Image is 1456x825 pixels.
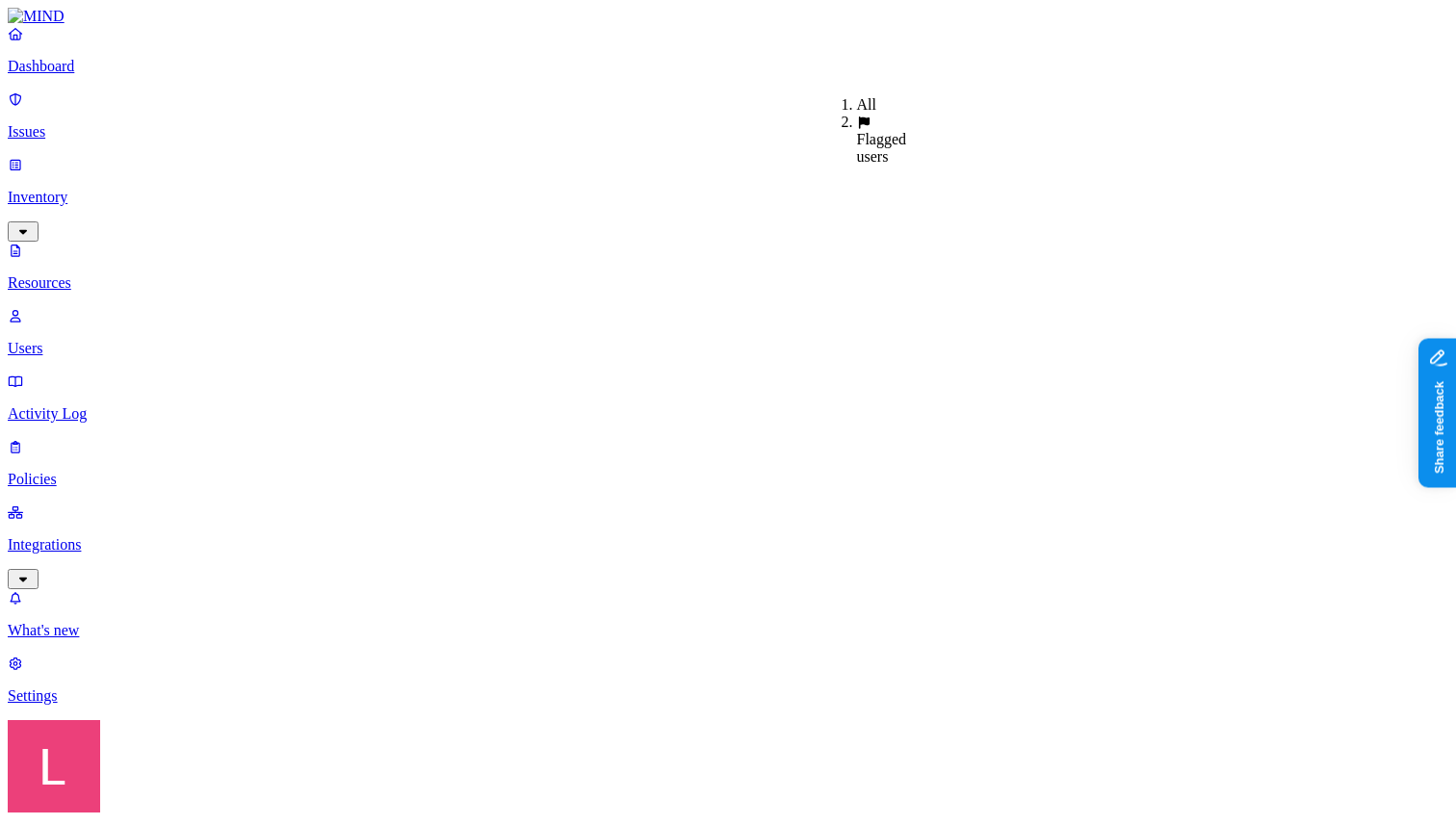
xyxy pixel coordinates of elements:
[8,8,1448,25] a: MIND
[8,589,1448,639] a: What's new
[8,405,1448,423] p: Activity Log
[8,622,1448,639] p: What's new
[8,123,1448,141] p: Issues
[8,90,1448,141] a: Issues
[857,131,907,165] span: Flagged users
[8,242,1448,292] a: Resources
[8,274,1448,292] p: Resources
[8,720,100,812] img: Landen Brown
[8,189,1448,206] p: Inventory
[8,471,1448,488] p: Policies
[8,438,1448,488] a: Policies
[8,156,1448,239] a: Inventory
[8,307,1448,357] a: Users
[8,340,1448,357] p: Users
[8,373,1448,423] a: Activity Log
[8,655,1448,705] a: Settings
[8,8,65,25] img: MIND
[8,25,1448,75] a: Dashboard
[8,58,1448,75] p: Dashboard
[8,536,1448,554] p: Integrations
[8,687,1448,705] p: Settings
[8,503,1448,586] a: Integrations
